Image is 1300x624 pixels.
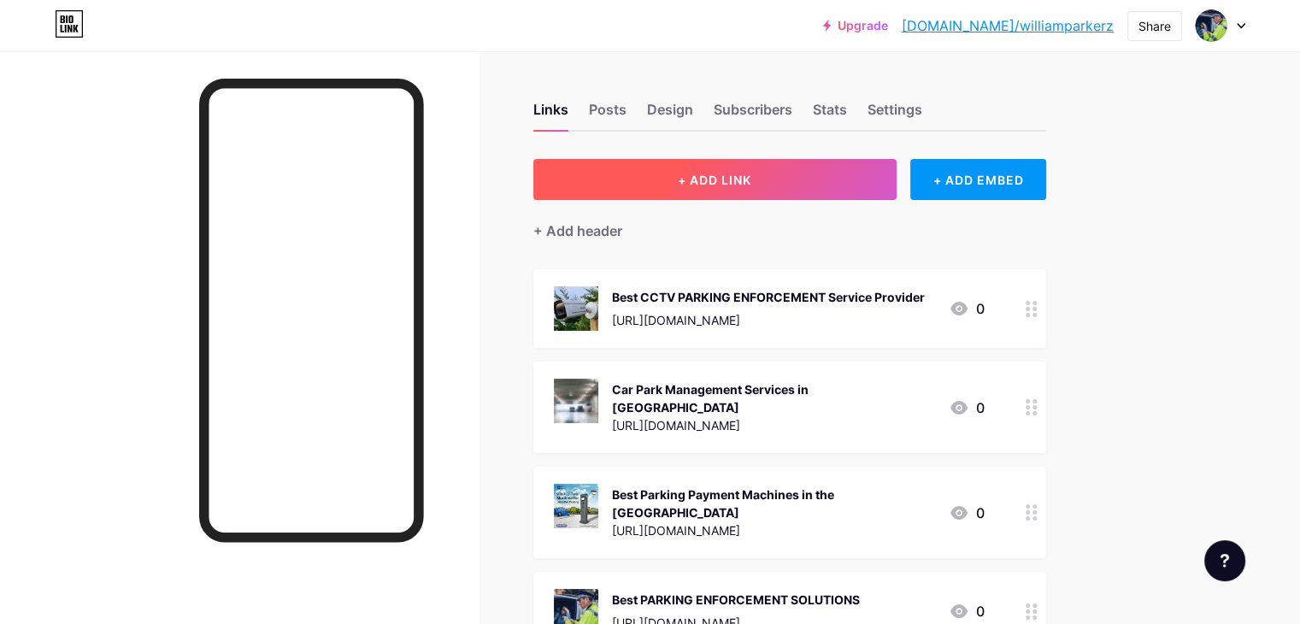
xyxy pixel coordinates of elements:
[1138,17,1171,35] div: Share
[589,99,626,130] div: Posts
[554,286,598,331] img: Best CCTV PARKING ENFORCEMENT Service Provider
[612,416,935,434] div: [URL][DOMAIN_NAME]
[612,380,935,416] div: Car Park Management Services in [GEOGRAPHIC_DATA]
[949,397,985,418] div: 0
[1195,9,1227,42] img: williamparkerz
[533,221,622,241] div: + Add header
[910,159,1046,200] div: + ADD EMBED
[554,484,598,528] img: Best Parking Payment Machines in the United Kingdom
[612,591,860,609] div: Best PARKING ENFORCEMENT SOLUTIONS
[533,159,897,200] button: + ADD LINK
[949,601,985,621] div: 0
[823,19,888,32] a: Upgrade
[554,379,598,423] img: Car Park Management Services in United Kingdom
[714,99,792,130] div: Subscribers
[612,288,925,306] div: Best CCTV PARKING ENFORCEMENT Service Provider
[949,503,985,523] div: 0
[902,15,1114,36] a: [DOMAIN_NAME]/williamparkerz
[533,99,568,130] div: Links
[678,173,751,187] span: + ADD LINK
[612,521,935,539] div: [URL][DOMAIN_NAME]
[868,99,922,130] div: Settings
[612,311,925,329] div: [URL][DOMAIN_NAME]
[949,298,985,319] div: 0
[647,99,693,130] div: Design
[813,99,847,130] div: Stats
[612,486,935,521] div: Best Parking Payment Machines in the [GEOGRAPHIC_DATA]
